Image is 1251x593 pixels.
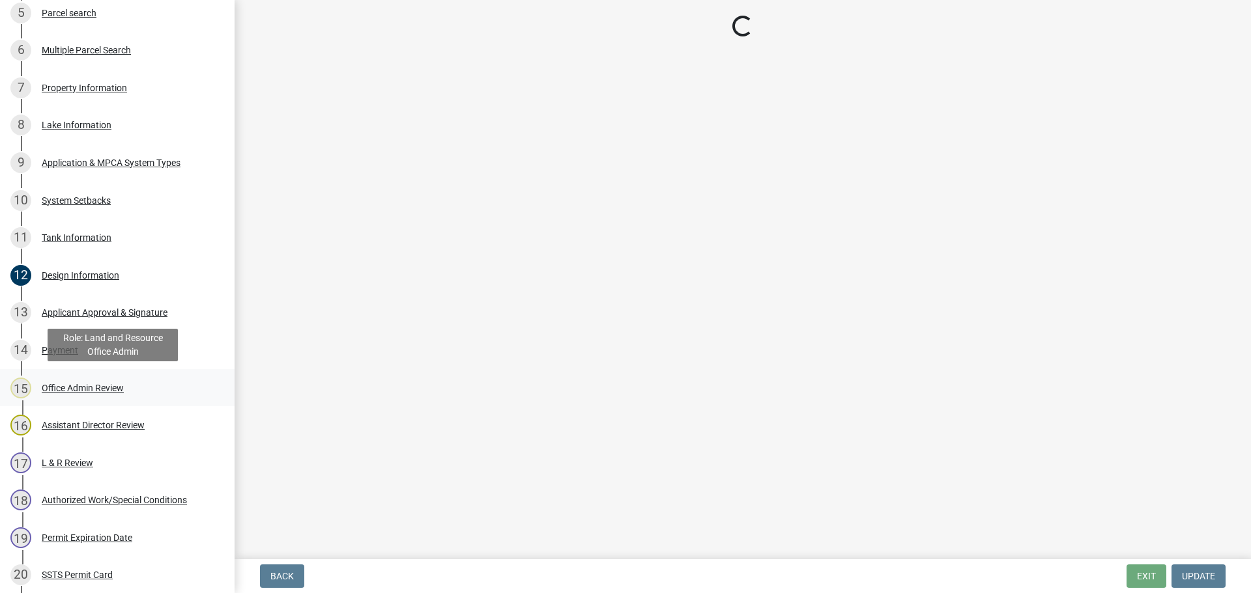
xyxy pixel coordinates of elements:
div: Tank Information [42,233,111,242]
div: 9 [10,152,31,173]
div: 11 [10,227,31,248]
div: Assistant Director Review [42,421,145,430]
div: 7 [10,77,31,98]
div: 13 [10,302,31,323]
div: 14 [10,340,31,361]
button: Back [260,564,304,588]
div: 5 [10,3,31,23]
div: 12 [10,265,31,286]
div: Payment [42,346,78,355]
div: System Setbacks [42,196,111,205]
div: 8 [10,115,31,135]
button: Update [1172,564,1226,588]
div: 16 [10,415,31,435]
div: Permit Expiration Date [42,533,132,542]
div: Lake Information [42,120,111,130]
div: Parcel search [42,8,96,18]
div: 6 [10,40,31,61]
div: Application & MPCA System Types [42,158,180,167]
div: Design Information [42,271,119,280]
div: 18 [10,490,31,510]
div: Role: Land and Resource Office Admin [48,329,178,361]
div: Office Admin Review [42,383,124,393]
div: Authorized Work/Special Conditions [42,495,187,504]
div: 15 [10,378,31,398]
button: Exit [1127,564,1166,588]
div: SSTS Permit Card [42,570,113,579]
span: Update [1182,571,1215,581]
div: 17 [10,452,31,473]
div: 19 [10,527,31,548]
div: L & R Review [42,458,93,467]
div: 20 [10,564,31,585]
span: Back [270,571,294,581]
div: 10 [10,190,31,211]
div: Multiple Parcel Search [42,46,131,55]
div: Property Information [42,83,127,92]
div: Applicant Approval & Signature [42,308,167,317]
